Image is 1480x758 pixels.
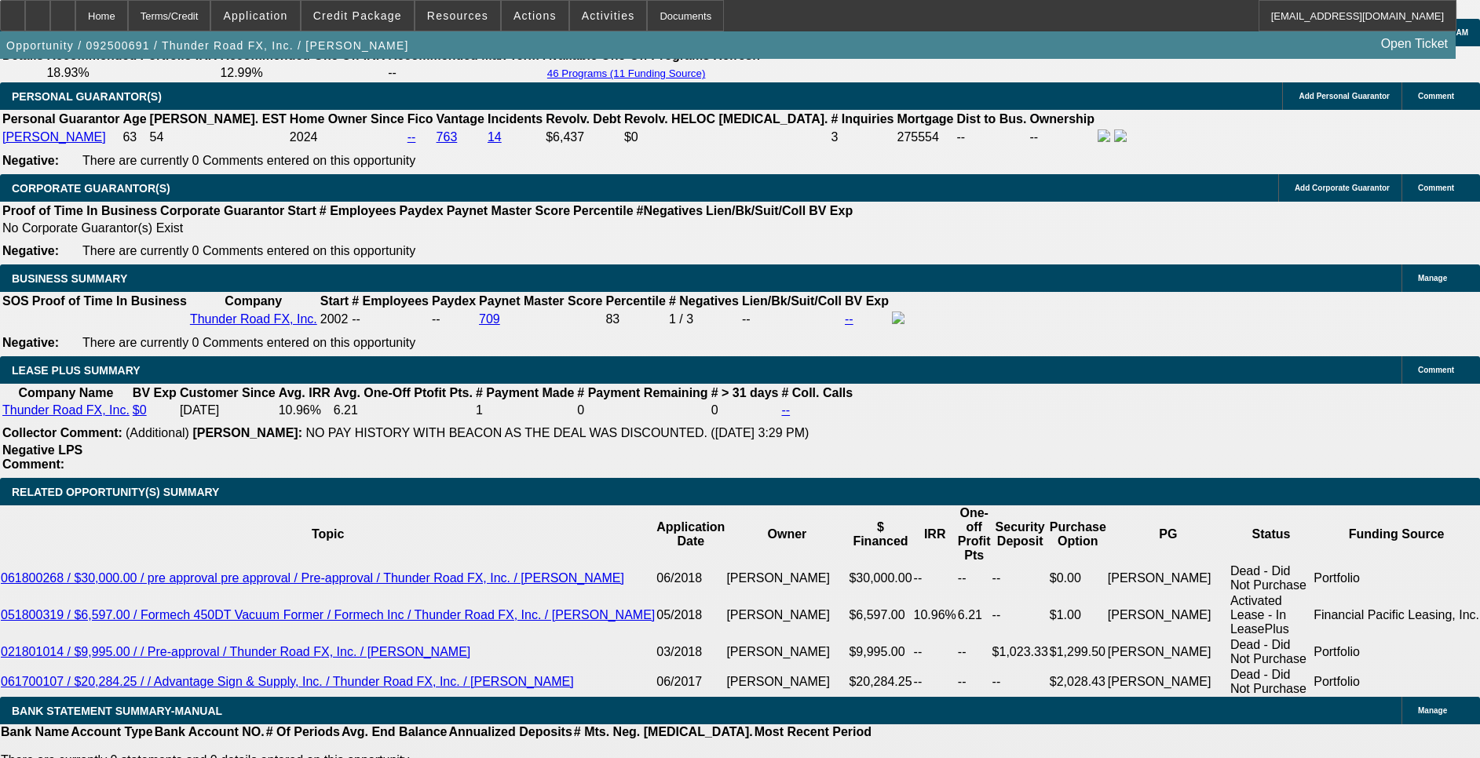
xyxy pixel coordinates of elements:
b: Dist to Bus. [957,112,1027,126]
a: Open Ticket [1375,31,1454,57]
td: 12.99% [219,65,386,81]
td: -- [913,563,957,593]
b: Negative: [2,244,59,257]
td: 3 [830,129,894,146]
b: # Coll. Calls [781,386,853,399]
b: Negative: [2,336,59,349]
td: Portfolio [1313,563,1480,593]
th: PG [1107,505,1230,563]
span: There are currently 0 Comments entered on this opportunity [82,244,415,257]
span: Manage [1418,274,1447,282]
th: Bank Account NO. [154,724,265,740]
td: -- [992,593,1049,637]
td: -- [913,637,957,667]
b: #Negatives [637,204,703,217]
b: Avg. IRR [279,386,331,399]
b: Lien/Bk/Suit/Coll [706,204,806,217]
b: Paydex [432,294,476,308]
b: # Negatives [669,294,739,308]
a: 061700107 / $20,284.25 / / Advantage Sign & Supply, Inc. / Thunder Road FX, Inc. / [PERSON_NAME] [1,675,574,688]
span: There are currently 0 Comments entered on this opportunity [82,154,415,167]
th: One-off Profit Pts [957,505,992,563]
td: -- [957,563,992,593]
th: Account Type [70,724,154,740]
span: PERSONAL GUARANTOR(S) [12,90,162,103]
td: [PERSON_NAME] [725,637,848,667]
b: Paydex [400,204,444,217]
td: 03/2018 [656,637,725,667]
td: Dead - Did Not Purchase [1230,667,1313,697]
div: 83 [605,312,665,326]
th: $ Financed [848,505,912,563]
a: $0 [133,403,147,417]
b: BV Exp [133,386,177,399]
th: Status [1230,505,1313,563]
th: Application Date [656,505,725,563]
span: Add Corporate Guarantor [1295,184,1390,192]
span: RELATED OPPORTUNITY(S) SUMMARY [12,486,219,498]
span: There are currently 0 Comments entered on this opportunity [82,336,415,349]
b: Age [122,112,146,126]
b: # > 31 days [711,386,779,399]
b: # Employees [352,294,429,308]
b: Avg. One-Off Ptofit Pts. [334,386,473,399]
b: # Payment Remaining [577,386,707,399]
th: Funding Source [1313,505,1480,563]
td: -- [913,667,957,697]
button: Activities [570,1,647,31]
td: $1,299.50 [1049,637,1107,667]
td: -- [957,637,992,667]
td: -- [992,563,1049,593]
td: No Corporate Guarantor(s) Exist [2,220,860,236]
span: Comment [1418,92,1454,100]
td: [DATE] [179,403,276,418]
td: -- [992,667,1049,697]
a: Thunder Road FX, Inc. [2,403,130,417]
td: $30,000.00 [848,563,912,593]
span: NO PAY HISTORY WITH BEACON AS THE DEAL WAS DISCOUNTED. ([DATE] 3:29 PM) [305,426,809,439]
td: [PERSON_NAME] [1107,563,1230,593]
b: Paynet Master Score [447,204,570,217]
td: 0 [711,403,780,418]
button: Application [211,1,299,31]
span: Activities [582,9,635,22]
td: [PERSON_NAME] [1107,637,1230,667]
td: $1.00 [1049,593,1107,637]
a: 061800268 / $30,000.00 / pre approval pre approval / Pre-approval / Thunder Road FX, Inc. / [PERS... [1,571,624,585]
td: -- [741,311,842,328]
th: Proof of Time In Business [31,293,188,309]
td: 0 [576,403,708,418]
b: Mortgage [897,112,954,126]
span: BUSINESS SUMMARY [12,272,127,285]
img: facebook-icon.png [1098,129,1110,142]
button: Credit Package [301,1,414,31]
th: Avg. End Balance [341,724,448,740]
a: Thunder Road FX, Inc. [190,312,317,326]
td: Financial Pacific Leasing, Inc. [1313,593,1480,637]
td: [PERSON_NAME] [1107,593,1230,637]
button: Actions [502,1,568,31]
b: Percentile [573,204,633,217]
td: 275554 [897,129,955,146]
b: Start [287,204,316,217]
td: -- [431,311,477,328]
td: [PERSON_NAME] [725,667,848,697]
th: # Of Periods [265,724,341,740]
td: 2002 [320,311,349,328]
b: [PERSON_NAME]: [192,426,302,439]
b: BV Exp [809,204,853,217]
span: 2024 [290,130,318,144]
a: 051800319 / $6,597.00 / Formech 450DT Vacuum Former / Formech Inc / Thunder Road FX, Inc. / [PERS... [1,608,655,621]
b: Home Owner Since [290,112,404,126]
b: Fico [407,112,433,126]
a: 763 [437,130,458,144]
b: Corporate Guarantor [160,204,284,217]
th: Owner [725,505,848,563]
td: 63 [122,129,147,146]
td: Portfolio [1313,667,1480,697]
th: Proof of Time In Business [2,203,158,219]
img: facebook-icon.png [892,312,904,324]
td: -- [957,667,992,697]
b: Revolv. HELOC [MEDICAL_DATA]. [624,112,828,126]
b: # Employees [320,204,396,217]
